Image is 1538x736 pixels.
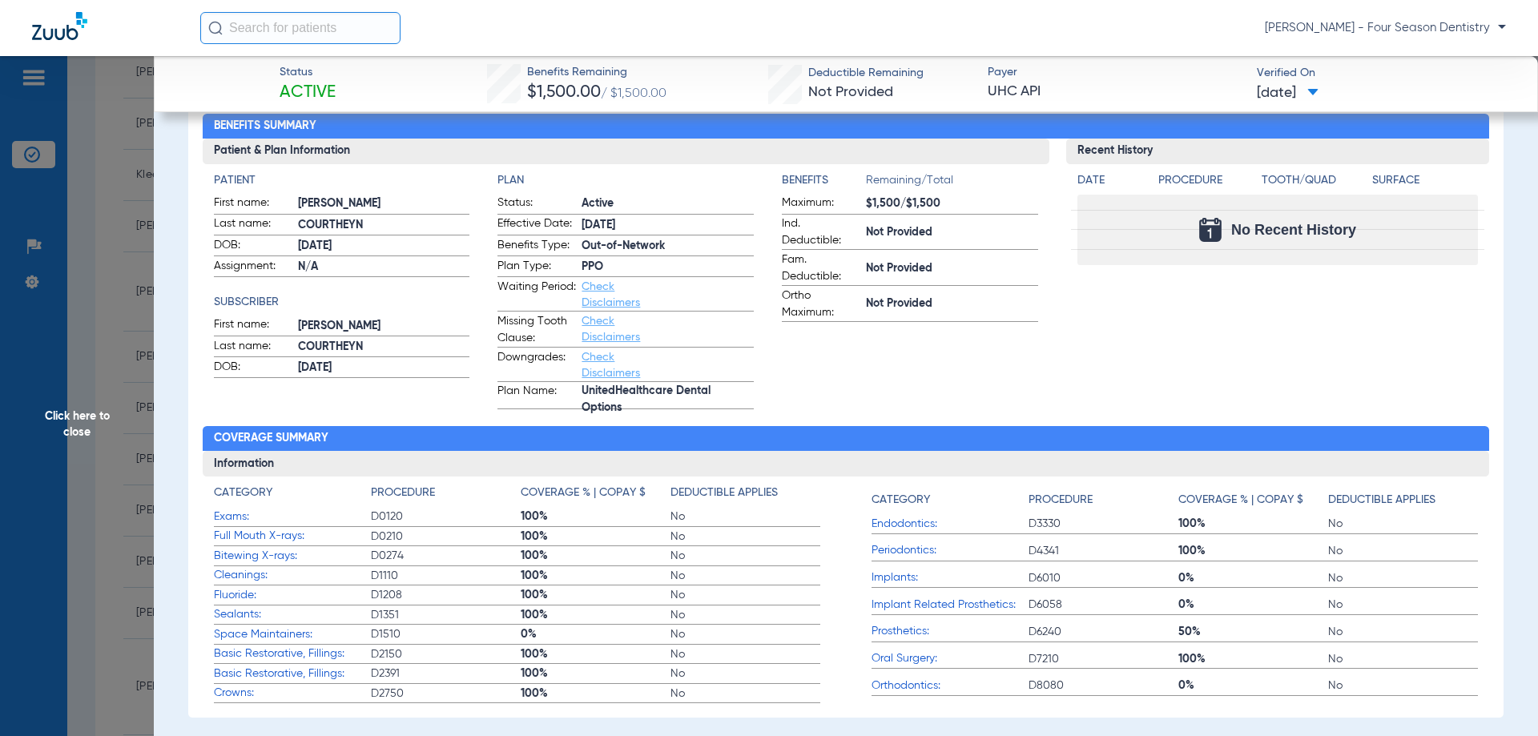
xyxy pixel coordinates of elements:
[1029,651,1178,667] span: D7210
[527,84,601,101] span: $1,500.00
[214,485,371,507] app-breakdown-title: Category
[872,485,1029,514] app-breakdown-title: Category
[1178,543,1328,559] span: 100%
[1077,172,1145,195] app-breakdown-title: Date
[670,485,778,501] h4: Deductible Applies
[497,279,576,311] span: Waiting Period:
[988,82,1243,102] span: UHC API
[988,64,1243,81] span: Payer
[1029,570,1178,586] span: D6010
[214,338,292,357] span: Last name:
[1257,65,1512,82] span: Verified On
[782,251,860,285] span: Fam. Deductible:
[1178,678,1328,694] span: 0%
[214,485,272,501] h4: Category
[1178,492,1303,509] h4: Coverage % | Copay $
[1328,485,1478,514] app-breakdown-title: Deductible Applies
[371,607,521,623] span: D1351
[1257,83,1319,103] span: [DATE]
[371,626,521,642] span: D1510
[782,215,860,249] span: Ind. Deductible:
[1458,659,1538,736] iframe: Chat Widget
[782,288,860,321] span: Ortho Maximum:
[1328,570,1478,586] span: No
[521,568,670,584] span: 100%
[782,172,866,189] h4: Benefits
[298,259,470,275] span: N/A
[582,392,754,408] span: UnitedHealthcare Dental Options
[371,485,435,501] h4: Procedure
[521,646,670,662] span: 100%
[670,529,820,545] span: No
[214,626,371,643] span: Space Maintainers:
[1372,172,1478,195] app-breakdown-title: Surface
[1262,172,1367,195] app-breakdown-title: Tooth/Quad
[298,360,470,376] span: [DATE]
[1178,485,1328,514] app-breakdown-title: Coverage % | Copay $
[872,492,930,509] h4: Category
[582,259,754,275] span: PPO
[497,215,576,235] span: Effective Date:
[782,172,866,195] app-breakdown-title: Benefits
[203,426,1490,452] h2: Coverage Summary
[872,678,1029,694] span: Orthodontics:
[298,318,470,335] span: [PERSON_NAME]
[1029,543,1178,559] span: D4341
[521,686,670,702] span: 100%
[521,607,670,623] span: 100%
[782,195,860,214] span: Maximum:
[1262,172,1367,189] h4: Tooth/Quad
[670,686,820,702] span: No
[214,646,371,662] span: Basic Restorative, Fillings:
[497,313,576,347] span: Missing Tooth Clause:
[670,548,820,564] span: No
[280,64,336,81] span: Status
[1328,624,1478,640] span: No
[497,349,576,381] span: Downgrades:
[497,172,754,189] h4: Plan
[1199,218,1222,242] img: Calendar
[32,12,87,40] img: Zuub Logo
[866,224,1038,241] span: Not Provided
[1372,172,1478,189] h4: Surface
[1029,624,1178,640] span: D6240
[371,666,521,682] span: D2391
[203,451,1490,477] h3: Information
[371,548,521,564] span: D0274
[521,485,670,507] app-breakdown-title: Coverage % | Copay $
[371,686,521,702] span: D2750
[521,509,670,525] span: 100%
[808,65,924,82] span: Deductible Remaining
[872,516,1029,533] span: Endodontics:
[1328,678,1478,694] span: No
[298,339,470,356] span: COURTHEYN
[1029,597,1178,613] span: D6058
[521,587,670,603] span: 100%
[1158,172,1256,195] app-breakdown-title: Procedure
[670,646,820,662] span: No
[1029,516,1178,532] span: D3330
[1178,624,1328,640] span: 50%
[298,195,470,212] span: [PERSON_NAME]
[214,172,470,189] h4: Patient
[521,529,670,545] span: 100%
[866,195,1038,212] span: $1,500/$1,500
[280,82,336,104] span: Active
[1178,516,1328,532] span: 100%
[497,237,576,256] span: Benefits Type:
[371,568,521,584] span: D1110
[214,509,371,525] span: Exams:
[214,195,292,214] span: First name:
[1328,597,1478,613] span: No
[1328,516,1478,532] span: No
[601,87,666,100] span: / $1,500.00
[670,587,820,603] span: No
[670,626,820,642] span: No
[1077,172,1145,189] h4: Date
[1158,172,1256,189] h4: Procedure
[1265,20,1506,36] span: [PERSON_NAME] - Four Season Dentistry
[582,217,754,234] span: [DATE]
[1178,651,1328,667] span: 100%
[497,383,576,408] span: Plan Name:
